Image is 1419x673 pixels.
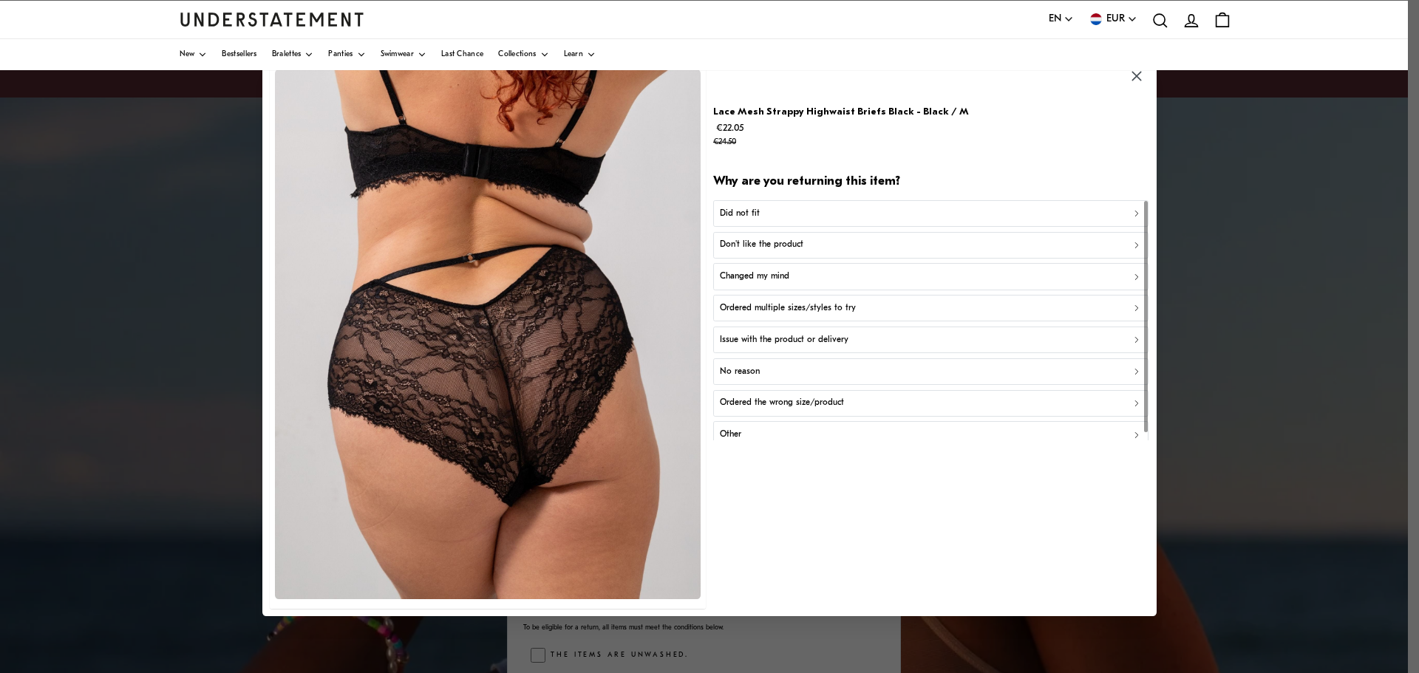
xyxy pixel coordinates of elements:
button: EN [1049,11,1074,27]
a: Collections [498,39,548,70]
button: Ordered the wrong size/product [713,389,1149,416]
span: New [180,51,195,58]
span: Collections [498,51,536,58]
h2: Why are you returning this item? [713,174,1149,191]
a: Last Chance [441,39,483,70]
p: Ordered the wrong size/product [720,396,844,410]
span: EN [1049,11,1061,27]
span: Bralettes [272,51,302,58]
span: Swimwear [381,51,414,58]
a: Panties [328,39,365,70]
p: €22.05 [713,120,969,150]
button: Changed my mind [713,263,1149,290]
button: Did not fit [713,200,1149,227]
button: Ordered multiple sizes/styles to try [713,295,1149,321]
button: No reason [713,358,1149,385]
p: Ordered multiple sizes/styles to try [720,301,856,315]
img: BLLA-HIW-011-1.jpg [275,69,701,599]
p: Lace Mesh Strappy Highwaist Briefs Black - Black / M [713,104,969,120]
p: Issue with the product or delivery [720,333,848,347]
span: EUR [1106,11,1125,27]
button: Issue with the product or delivery [713,327,1149,353]
a: Learn [564,39,596,70]
strike: €24.50 [713,138,736,146]
a: Swimwear [381,39,426,70]
button: Don't like the product [713,231,1149,258]
button: EUR [1089,11,1137,27]
p: No reason [720,364,760,378]
span: Panties [328,51,353,58]
p: Other [720,428,741,442]
a: New [180,39,208,70]
a: Bralettes [272,39,314,70]
p: Don't like the product [720,238,803,252]
a: Bestsellers [222,39,256,70]
button: Other [713,421,1149,448]
a: Understatement Homepage [180,13,364,26]
span: Bestsellers [222,51,256,58]
p: Did not fit [720,206,760,220]
span: Last Chance [441,51,483,58]
span: Learn [564,51,584,58]
p: Changed my mind [720,270,789,284]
